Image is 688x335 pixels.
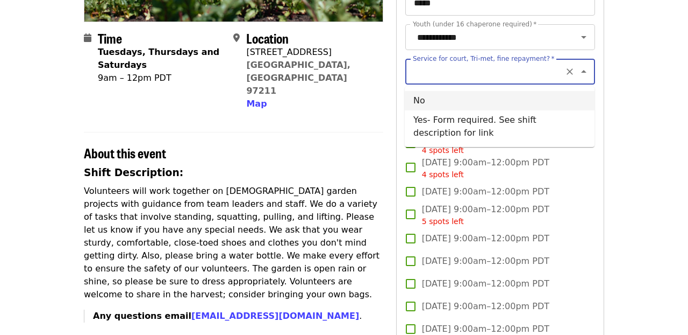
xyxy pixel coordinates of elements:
li: No [405,91,594,110]
strong: Tuesdays, Thursdays and Saturdays [98,47,219,70]
label: Service for court, Tri-met, fine repayment? [413,55,555,62]
a: [EMAIL_ADDRESS][DOMAIN_NAME] [191,311,359,321]
li: Yes- Form required. See shift description for link [405,110,594,143]
button: Clear [562,64,577,79]
strong: Shift Description: [84,167,183,178]
span: 4 spots left [422,146,464,155]
p: . [93,310,383,323]
span: 5 spots left [422,217,464,226]
span: Map [246,99,267,109]
span: Time [98,29,122,47]
span: [DATE] 9:00am–12:00pm PDT [422,277,549,290]
span: [DATE] 9:00am–12:00pm PDT [422,232,549,245]
button: Close [576,64,591,79]
a: [GEOGRAPHIC_DATA], [GEOGRAPHIC_DATA] 97211 [246,60,350,96]
div: [STREET_ADDRESS] [246,46,374,59]
span: [DATE] 9:00am–12:00pm PDT [422,255,549,268]
button: Open [576,30,591,45]
span: [DATE] 9:00am–12:00pm PDT [422,185,549,198]
span: [DATE] 9:00am–12:00pm PDT [422,203,549,227]
i: map-marker-alt icon [233,33,240,43]
div: 9am – 12pm PDT [98,72,225,85]
strong: Any questions email [93,311,359,321]
span: About this event [84,143,166,162]
p: Volunteers will work together on [DEMOGRAPHIC_DATA] garden projects with guidance from team leade... [84,185,383,301]
label: Youth (under 16 chaperone required) [413,21,536,27]
i: calendar icon [84,33,91,43]
span: 4 spots left [422,170,464,179]
span: [DATE] 9:00am–12:00pm PDT [422,300,549,313]
span: Location [246,29,289,47]
button: Map [246,97,267,110]
span: [DATE] 9:00am–12:00pm PDT [422,156,549,180]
